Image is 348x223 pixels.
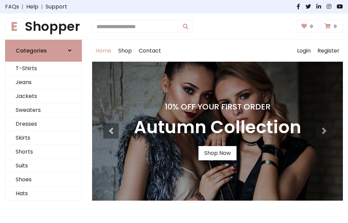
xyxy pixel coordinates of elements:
a: Home [92,40,115,62]
a: Sweaters [5,103,82,117]
span: E [5,17,23,36]
a: Login [294,40,314,62]
a: Hats [5,187,82,201]
a: Shop Now [198,146,237,160]
span: 0 [332,23,338,29]
a: Shoes [5,173,82,187]
a: FAQs [5,3,19,11]
a: 0 [320,20,343,33]
a: Support [46,3,67,11]
a: Jackets [5,89,82,103]
a: Shorts [5,145,82,159]
a: Jeans [5,76,82,89]
h4: 10% Off Your First Order [134,102,301,111]
a: Dresses [5,117,82,131]
a: Categories [5,40,82,62]
h1: Shopper [5,19,82,34]
a: Skirts [5,131,82,145]
a: Suits [5,159,82,173]
span: 0 [308,23,315,29]
a: T-Shirts [5,62,82,76]
span: | [19,3,26,11]
a: 0 [297,20,319,33]
a: Contact [135,40,164,62]
span: | [38,3,46,11]
a: EShopper [5,19,82,34]
h3: Autumn Collection [134,117,301,138]
h6: Categories [16,47,47,54]
a: Shop [115,40,135,62]
a: Help [26,3,38,11]
a: Register [314,40,343,62]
